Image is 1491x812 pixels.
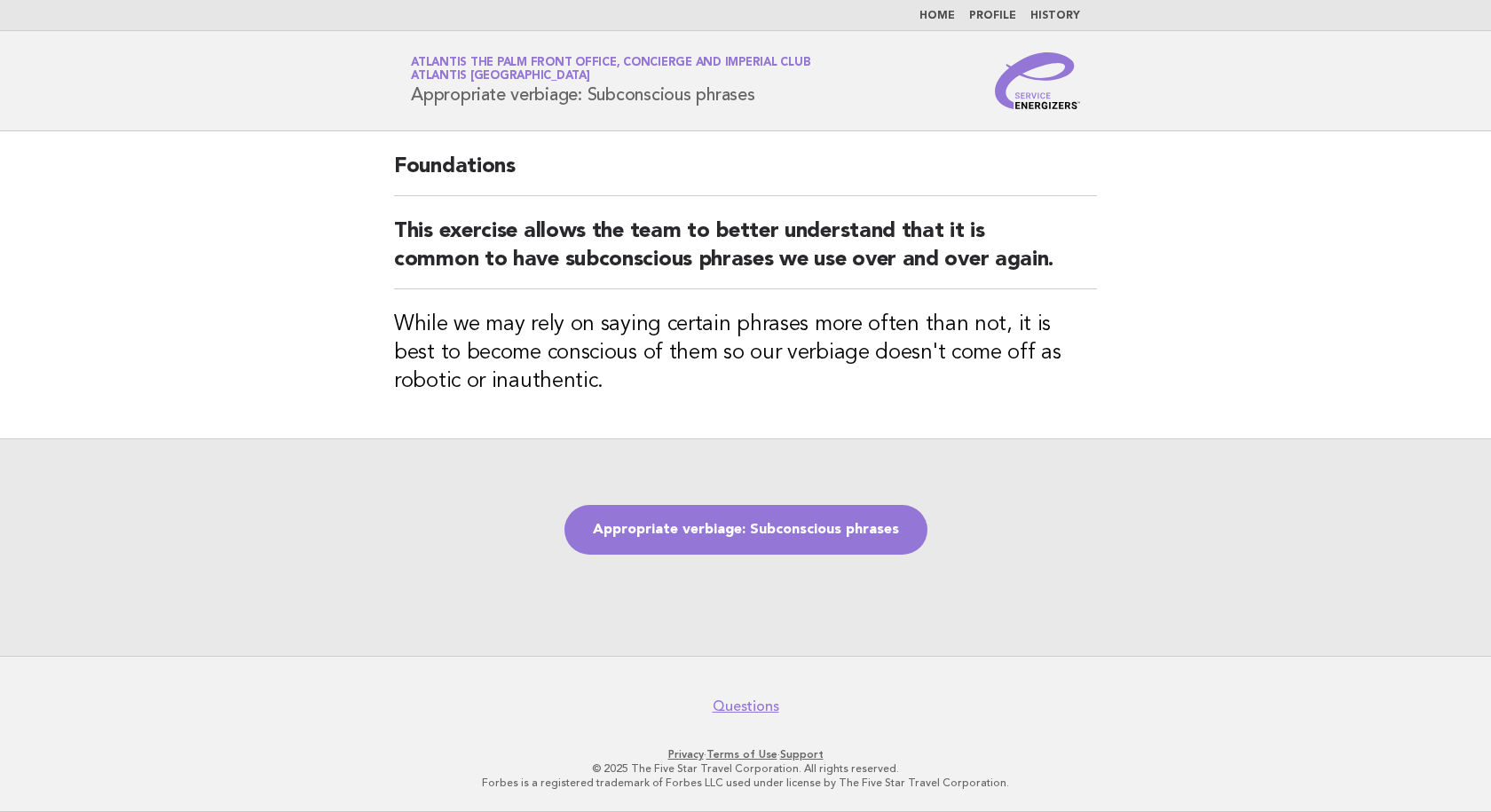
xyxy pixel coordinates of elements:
[202,747,1289,761] p: · ·
[919,11,955,21] a: Home
[394,311,1097,396] h3: While we may rely on saying certain phrases more often than not, it is best to become conscious o...
[564,505,927,555] a: Appropriate verbiage: Subconscious phrases
[411,71,590,83] span: Atlantis [GEOGRAPHIC_DATA]
[969,11,1016,21] a: Profile
[1030,11,1080,21] a: History
[995,52,1080,109] img: Service Energizers
[394,153,1097,196] h2: Foundations
[668,748,704,761] a: Privacy
[706,748,777,761] a: Terms of Use
[713,698,779,715] a: Questions
[202,761,1289,776] p: © 2025 The Five Star Travel Corporation. All rights reserved.
[394,217,1097,289] h2: This exercise allows the team to better understand that it is common to have subconscious phrases...
[780,748,824,761] a: Support
[411,57,810,82] a: Atlantis The Palm Front Office, Concierge and Imperial ClubAtlantis [GEOGRAPHIC_DATA]
[411,58,810,104] h1: Appropriate verbiage: Subconscious phrases
[202,776,1289,790] p: Forbes is a registered trademark of Forbes LLC used under license by The Five Star Travel Corpora...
